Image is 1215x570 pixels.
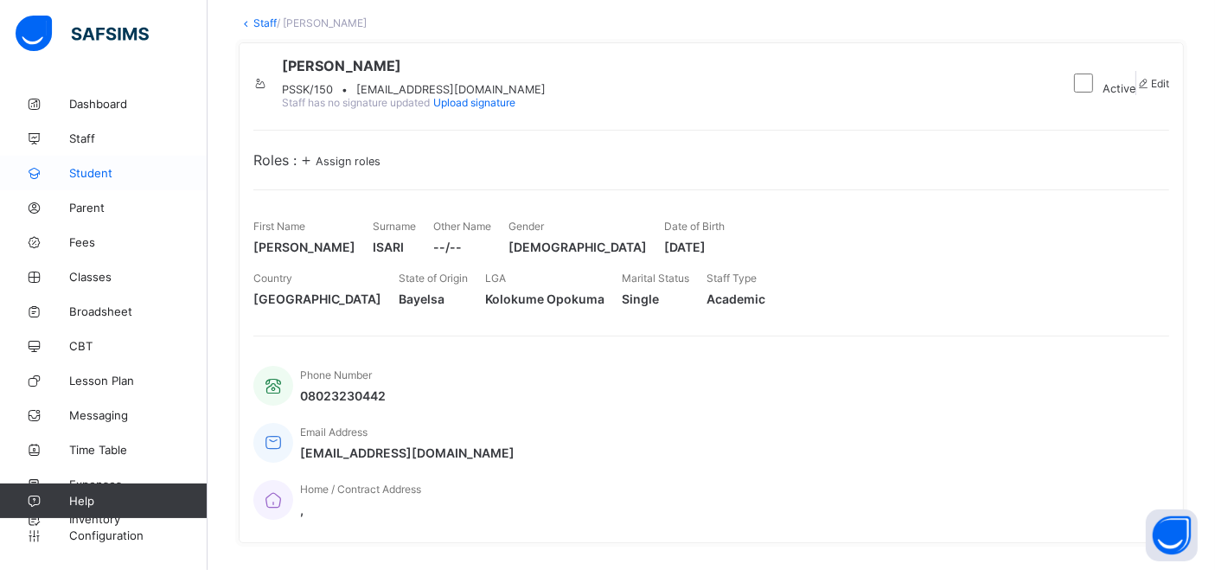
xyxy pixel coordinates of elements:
span: [DEMOGRAPHIC_DATA] [508,240,647,254]
span: Student [69,166,208,180]
a: Staff [253,16,277,29]
span: Dashboard [69,97,208,111]
span: [GEOGRAPHIC_DATA] [253,291,381,306]
span: Edit [1151,77,1169,90]
span: Fees [69,235,208,249]
span: Country [253,272,292,285]
span: [PERSON_NAME] [282,57,546,74]
span: Phone Number [300,368,372,381]
div: • [282,83,546,96]
span: Staff [69,131,208,145]
span: Staff Type [707,272,757,285]
span: PSSK/150 [282,83,333,96]
span: [EMAIL_ADDRESS][DOMAIN_NAME] [356,83,546,96]
span: State of Origin [399,272,468,285]
span: Time Table [69,443,208,457]
span: CBT [69,339,208,353]
span: Broadsheet [69,304,208,318]
span: 08023230442 [300,388,386,403]
span: Active [1103,82,1135,95]
span: Help [69,494,207,508]
span: Home / Contract Address [300,483,421,496]
span: Staff has no signature updated [282,96,430,109]
span: Surname [373,220,416,233]
span: Kolokume Opokuma [485,291,604,306]
img: safsims [16,16,149,52]
span: Marital Status [622,272,689,285]
span: --/-- [433,240,491,254]
span: [DATE] [664,240,725,254]
span: Gender [508,220,544,233]
span: Bayelsa [399,291,468,306]
span: First Name [253,220,305,233]
span: Parent [69,201,208,215]
span: Single [622,291,689,306]
span: Other Name [433,220,491,233]
span: [PERSON_NAME] [253,240,355,254]
span: Messaging [69,408,208,422]
span: Lesson Plan [69,374,208,387]
span: / [PERSON_NAME] [277,16,367,29]
span: Configuration [69,528,207,542]
span: Classes [69,270,208,284]
button: Open asap [1146,509,1198,561]
span: [EMAIL_ADDRESS][DOMAIN_NAME] [300,445,515,460]
span: Upload signature [433,96,515,109]
span: Expenses [69,477,208,491]
span: ISARI [373,240,416,254]
span: , [300,503,421,517]
span: Email Address [300,426,368,439]
span: Date of Birth [664,220,725,233]
span: Academic [707,291,765,306]
span: Assign roles [316,155,380,168]
span: LGA [485,272,506,285]
span: Roles : [253,151,297,169]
